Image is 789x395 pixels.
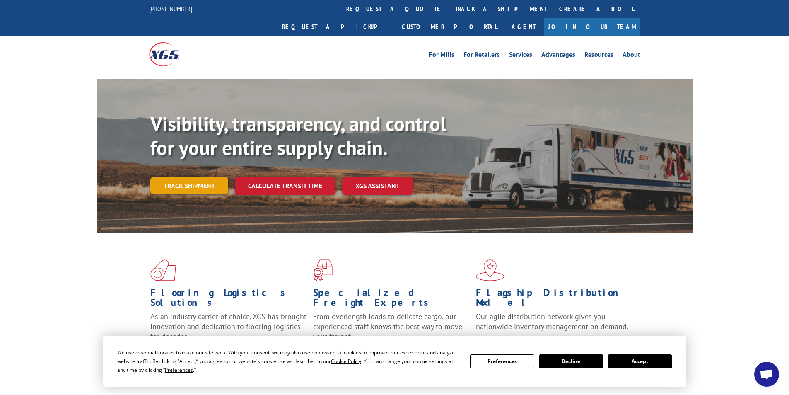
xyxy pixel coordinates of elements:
a: Join Our Team [544,18,640,36]
span: Our agile distribution network gives you nationwide inventory management on demand. [476,312,628,331]
b: Visibility, transparency, and control for your entire supply chain. [150,111,446,160]
a: Track shipment [150,177,228,194]
div: Open chat [754,362,779,387]
h1: Flooring Logistics Solutions [150,288,307,312]
a: For Mills [429,51,454,61]
button: Preferences [470,354,534,368]
button: Decline [539,354,603,368]
img: xgs-icon-focused-on-flooring-red [313,259,333,281]
span: As an industry carrier of choice, XGS has brought innovation and dedication to flooring logistics... [150,312,306,341]
a: Agent [503,18,544,36]
img: xgs-icon-total-supply-chain-intelligence-red [150,259,176,281]
h1: Specialized Freight Experts [313,288,470,312]
span: Cookie Policy [331,358,361,365]
img: xgs-icon-flagship-distribution-model-red [476,259,504,281]
a: Customer Portal [396,18,503,36]
a: Services [509,51,532,61]
div: We use essential cookies to make our site work. With your consent, we may also use non-essential ... [117,348,460,374]
p: From overlength loads to delicate cargo, our experienced staff knows the best way to move your fr... [313,312,470,349]
a: About [623,51,640,61]
span: Preferences [165,366,193,373]
a: [PHONE_NUMBER] [149,5,192,13]
a: Resources [584,51,613,61]
button: Accept [608,354,672,368]
a: Request a pickup [276,18,396,36]
h1: Flagship Distribution Model [476,288,632,312]
a: For Retailers [463,51,500,61]
div: Cookie Consent Prompt [103,336,686,387]
a: XGS ASSISTANT [342,177,413,195]
a: Advantages [541,51,575,61]
a: Calculate transit time [235,177,335,195]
